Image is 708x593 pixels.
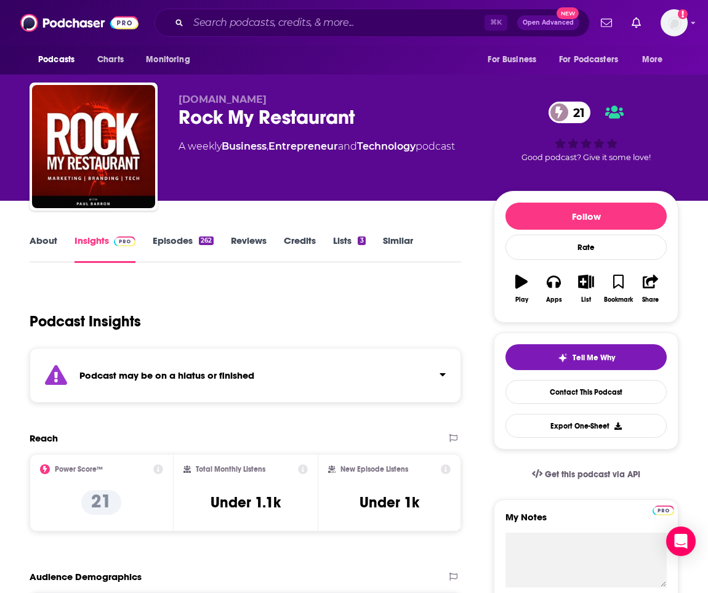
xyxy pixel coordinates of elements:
h2: Power Score™ [55,465,103,474]
input: Search podcasts, credits, & more... [188,13,485,33]
p: 21 [81,490,121,515]
span: ⌘ K [485,15,507,31]
span: For Podcasters [559,51,618,68]
a: Reviews [231,235,267,263]
span: , [267,140,268,152]
button: Bookmark [602,267,634,311]
button: open menu [551,48,636,71]
button: Apps [537,267,569,311]
div: 21Good podcast? Give it some love! [494,94,678,170]
button: tell me why sparkleTell Me Why [505,344,667,370]
span: Get this podcast via API [545,469,640,480]
a: Episodes262 [153,235,214,263]
span: More [642,51,663,68]
span: 21 [561,102,591,123]
button: open menu [479,48,552,71]
button: open menu [30,48,91,71]
img: User Profile [661,9,688,36]
button: open menu [634,48,678,71]
img: Podchaser - Follow, Share and Rate Podcasts [20,11,139,34]
div: 3 [358,236,365,245]
a: Pro website [653,504,674,515]
div: Apps [546,296,562,304]
div: Search podcasts, credits, & more... [155,9,590,37]
span: Open Advanced [523,20,574,26]
span: New [557,7,579,19]
a: Contact This Podcast [505,380,667,404]
a: Lists3 [333,235,365,263]
button: Follow [505,203,667,230]
a: Credits [284,235,316,263]
span: For Business [488,51,536,68]
a: About [30,235,57,263]
a: Similar [383,235,413,263]
a: 21 [549,102,591,123]
img: tell me why sparkle [558,353,568,363]
span: Tell Me Why [573,353,615,363]
a: Charts [89,48,131,71]
button: List [570,267,602,311]
div: List [581,296,591,304]
a: Show notifications dropdown [596,12,617,33]
div: 262 [199,236,214,245]
img: Podchaser Pro [653,506,674,515]
span: Monitoring [146,51,190,68]
a: Entrepreneur [268,140,338,152]
section: Click to expand status details [30,348,461,403]
span: [DOMAIN_NAME] [179,94,267,105]
button: Export One-Sheet [505,414,667,438]
div: Share [642,296,659,304]
svg: Email not verified [678,9,688,19]
img: Podchaser Pro [114,236,135,246]
span: and [338,140,357,152]
div: Play [515,296,528,304]
h2: Audience Demographics [30,571,142,583]
div: Bookmark [604,296,633,304]
a: Business [222,140,267,152]
button: Show profile menu [661,9,688,36]
div: Open Intercom Messenger [666,526,696,556]
div: A weekly podcast [179,139,455,154]
a: Get this podcast via API [522,459,650,490]
a: InsightsPodchaser Pro [74,235,135,263]
h2: Reach [30,432,58,444]
span: Good podcast? Give it some love! [521,153,651,162]
button: Open AdvancedNew [517,15,579,30]
span: Podcasts [38,51,74,68]
span: Charts [97,51,124,68]
span: Logged in as charlottestone [661,9,688,36]
a: Show notifications dropdown [627,12,646,33]
img: Rock My Restaurant [32,85,155,208]
h2: Total Monthly Listens [196,465,265,474]
h1: Podcast Insights [30,312,141,331]
h2: New Episode Listens [340,465,408,474]
h3: Under 1k [360,493,419,512]
button: open menu [137,48,206,71]
button: Play [505,267,537,311]
a: Technology [357,140,416,152]
label: My Notes [505,511,667,533]
h3: Under 1.1k [211,493,281,512]
strong: Podcast may be on a hiatus or finished [79,369,254,381]
button: Share [635,267,667,311]
div: Rate [505,235,667,260]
